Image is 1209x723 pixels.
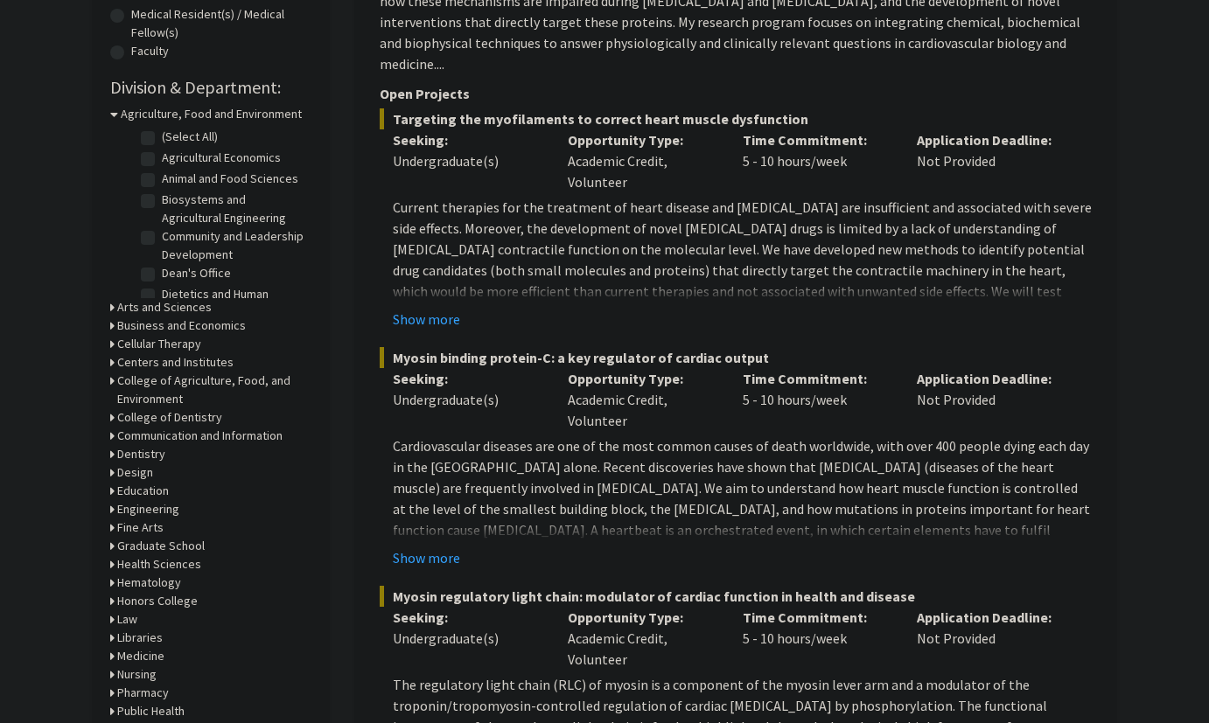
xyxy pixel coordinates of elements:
[117,647,164,665] h3: Medicine
[117,574,181,592] h3: Hematology
[117,610,137,629] h3: Law
[568,607,716,628] p: Opportunity Type:
[162,285,307,322] label: Dietetics and Human Nutrition
[117,702,185,720] h3: Public Health
[117,629,163,647] h3: Libraries
[110,77,311,98] h2: Division & Department:
[904,607,1079,670] div: Not Provided
[743,129,891,150] p: Time Commitment:
[917,368,1066,389] p: Application Deadline:
[117,555,201,574] h3: Health Sciences
[393,389,542,410] div: Undergraduate(s)
[393,368,542,389] p: Seeking:
[568,129,716,150] p: Opportunity Type:
[380,83,1092,104] p: Open Projects
[13,644,74,710] iframe: Chat
[117,353,234,372] h3: Centers and Institutes
[117,335,201,353] h3: Cellular Therapy
[917,607,1066,628] p: Application Deadline:
[131,42,169,60] label: Faculty
[393,309,460,330] button: Show more
[904,368,1079,431] div: Not Provided
[730,368,905,431] div: 5 - 10 hours/week
[117,518,164,537] h3: Fine Arts
[380,347,1092,368] span: Myosin binding protein-C: a key regulator of cardiac output
[162,191,307,227] label: Biosystems and Agricultural Engineering
[117,500,179,518] h3: Engineering
[555,607,730,670] div: Academic Credit, Volunteer
[162,128,218,146] label: (Select All)
[393,628,542,649] div: Undergraduate(s)
[393,198,1092,363] span: Current therapies for the treatment of heart disease and [MEDICAL_DATA] are insufficient and asso...
[380,586,1092,607] span: Myosin regulatory light chain: modulator of cardiac function in health and disease
[555,368,730,431] div: Academic Credit, Volunteer
[393,129,542,150] p: Seeking:
[117,427,283,445] h3: Communication and Information
[131,5,311,42] label: Medical Resident(s) / Medical Fellow(s)
[393,150,542,171] div: Undergraduate(s)
[117,316,246,335] h3: Business and Economics
[743,607,891,628] p: Time Commitment:
[730,607,905,670] div: 5 - 10 hours/week
[393,437,1090,580] span: Cardiovascular diseases are one of the most common causes of death worldwide, with over 400 peopl...
[117,684,169,702] h3: Pharmacy
[117,537,205,555] h3: Graduate School
[917,129,1066,150] p: Application Deadline:
[380,108,1092,129] span: Targeting the myofilaments to correct heart muscle dysfunction
[117,463,153,482] h3: Design
[162,170,298,188] label: Animal and Food Sciences
[117,592,198,610] h3: Honors College
[162,227,307,264] label: Community and Leadership Development
[117,408,222,427] h3: College of Dentistry
[904,129,1079,192] div: Not Provided
[117,445,165,463] h3: Dentistry
[568,368,716,389] p: Opportunity Type:
[117,372,311,408] h3: College of Agriculture, Food, and Environment
[117,482,169,500] h3: Education
[393,547,460,568] button: Show more
[743,368,891,389] p: Time Commitment:
[117,665,157,684] h3: Nursing
[117,298,212,316] h3: Arts and Sciences
[555,129,730,192] div: Academic Credit, Volunteer
[162,149,281,167] label: Agricultural Economics
[162,264,231,282] label: Dean's Office
[393,607,542,628] p: Seeking:
[730,129,905,192] div: 5 - 10 hours/week
[121,105,302,123] h3: Agriculture, Food and Environment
